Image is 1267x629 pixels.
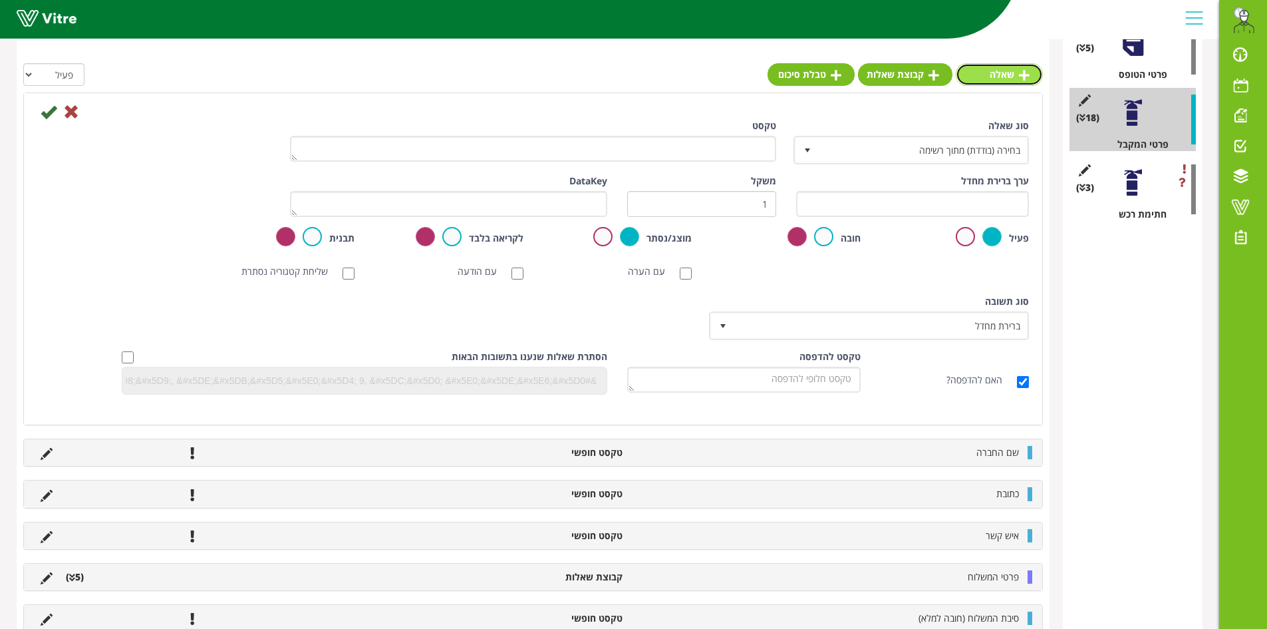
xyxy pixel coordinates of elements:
[680,268,692,280] input: עם הערה
[841,232,861,245] label: חובה
[734,314,1028,337] span: ברירת מחדל
[122,371,601,391] input: &#x5DC;&#x5D3;&#x5D5;&#x5D2;&#x5DE;&#x5D4;: &#x5DC;&#x5D0; &#x5E8;&#x5DC;&#x5D5;&#x5D5;&#x5E0;&#x...
[480,487,629,501] li: טקסט חופשי
[1079,208,1196,221] div: חתימת רכש
[241,265,341,278] label: שליחת קטגוריה נסתרת
[858,63,952,86] a: קבוצת שאלות
[711,314,735,337] span: select
[511,268,523,280] input: עם הודעה
[956,63,1043,86] a: שאלה
[1076,181,1094,194] span: (3 )
[122,351,134,363] input: Hide question based on answer
[795,138,819,162] span: select
[469,232,523,245] label: לקריאה בלבד
[480,612,629,625] li: טקסט חופשי
[1079,138,1196,151] div: פרטי המקבל
[329,232,354,245] label: תבנית
[752,119,776,132] label: טקסט
[968,570,1019,583] span: פרטי המשלוח
[1076,111,1099,124] span: (18 )
[976,446,1019,459] span: שם החברה
[1230,7,1257,33] img: da32df7d-b9e3-429d-8c5c-2e32c797c474.png
[768,63,855,86] a: טבלת סיכום
[458,265,510,278] label: עם הודעה
[988,119,1029,132] label: סוג שאלה
[480,570,629,584] li: קבוצת שאלות
[1079,68,1196,81] div: פרטי הטופס
[819,138,1028,162] span: בחירה (בודדת) מתוך רשימה
[452,350,607,363] label: הסתרת שאלות שנענו בתשובות הבאות
[1017,376,1029,388] input: האם להדפסה?
[480,446,629,459] li: טקסט חופשי
[918,612,1019,624] span: סיבת המשלוח (חובה למלא)
[985,295,1029,308] label: סוג תשובה
[1076,41,1094,55] span: (5 )
[751,174,776,188] label: משקל
[1009,232,1029,245] label: פעיל
[946,373,1016,387] label: האם להדפסה?
[343,268,354,280] input: שליחת קטגוריה נסתרת
[646,232,692,245] label: מוצג/נסתר
[799,350,861,363] label: טקסט להדפסה
[628,265,678,278] label: עם הערה
[986,529,1019,542] span: איש קשר
[480,529,629,542] li: טקסט חופשי
[569,174,607,188] label: DataKey
[59,570,90,584] li: (5 )
[996,487,1019,500] span: כתובת
[961,174,1029,188] label: ערך ברירת מחדל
